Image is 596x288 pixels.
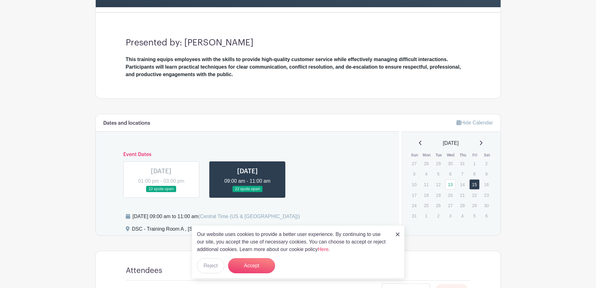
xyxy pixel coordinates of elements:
[457,152,469,158] th: Thu
[421,152,433,158] th: Mon
[409,152,421,158] th: Sun
[457,159,467,168] p: 31
[481,169,492,179] p: 9
[197,258,224,273] button: Reject
[457,180,467,189] p: 14
[421,159,431,168] p: 28
[118,152,377,158] h6: Event Dates
[409,190,419,200] p: 17
[132,225,237,235] div: DSC - Training Room A , [STREET_ADDRESS]
[103,120,150,126] h6: Dates and locations
[445,159,456,168] p: 30
[469,179,480,190] a: 15
[396,233,400,236] img: close_button-5f87c8562297e5c2d7936805f587ecaba9071eb48480494691a3f1689db116b3.svg
[481,201,492,210] p: 30
[409,201,419,210] p: 24
[469,190,480,200] p: 22
[409,211,419,221] p: 31
[469,152,481,158] th: Fri
[421,201,431,210] p: 25
[457,169,467,179] p: 7
[456,120,493,125] a: Hide Calendar
[481,159,492,168] p: 2
[445,190,456,200] p: 20
[445,179,456,190] a: 13
[421,211,431,221] p: 1
[433,180,443,189] p: 12
[409,180,419,189] p: 10
[198,214,300,219] span: (Central Time (US & [GEOGRAPHIC_DATA]))
[433,152,445,158] th: Tue
[433,190,443,200] p: 19
[409,159,419,168] p: 27
[445,201,456,210] p: 27
[457,190,467,200] p: 21
[445,211,456,221] p: 3
[433,159,443,168] p: 29
[318,247,329,252] a: Here
[421,180,431,189] p: 11
[421,190,431,200] p: 18
[126,266,162,275] h4: Attendees
[197,231,389,253] p: Our website uses cookies to provide a better user experience. By continuing to use our site, you ...
[228,258,275,273] button: Accept
[433,201,443,210] p: 26
[457,211,467,221] p: 4
[469,169,480,179] p: 8
[481,211,492,221] p: 6
[443,139,459,147] span: [DATE]
[457,201,467,210] p: 28
[481,152,493,158] th: Sat
[421,169,431,179] p: 4
[433,211,443,221] p: 2
[126,57,461,77] strong: This training equips employees with the skills to provide high-quality customer service while eff...
[133,213,300,220] div: [DATE] 09:00 am to 11:00 am
[433,169,443,179] p: 5
[481,190,492,200] p: 23
[469,211,480,221] p: 5
[126,38,471,48] h3: Presented by: [PERSON_NAME]
[445,169,456,179] p: 6
[445,152,457,158] th: Wed
[409,169,419,179] p: 3
[469,159,480,168] p: 1
[481,180,492,189] p: 16
[469,201,480,210] p: 29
